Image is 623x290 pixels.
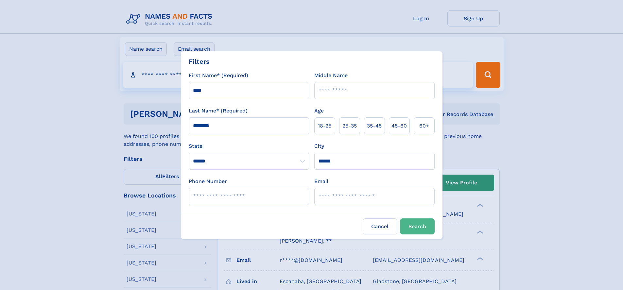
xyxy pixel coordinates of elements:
div: Filters [189,57,210,66]
span: 35‑45 [367,122,382,130]
span: 60+ [419,122,429,130]
label: Middle Name [314,72,348,79]
button: Search [400,218,435,234]
span: 18‑25 [318,122,331,130]
label: City [314,142,324,150]
label: Cancel [363,218,397,234]
label: Age [314,107,324,115]
label: Phone Number [189,178,227,185]
label: Email [314,178,328,185]
label: State [189,142,309,150]
label: First Name* (Required) [189,72,248,79]
span: 45‑60 [391,122,407,130]
span: 25‑35 [342,122,357,130]
label: Last Name* (Required) [189,107,248,115]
